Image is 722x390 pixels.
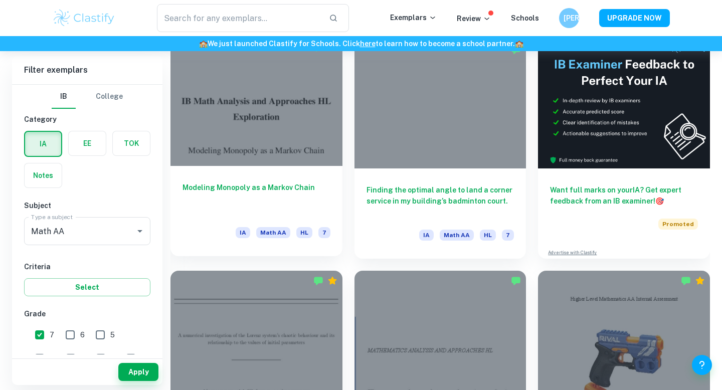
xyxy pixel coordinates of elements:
[511,276,521,286] img: Marked
[256,227,290,238] span: Math AA
[25,163,62,187] button: Notes
[199,40,208,48] span: 🏫
[24,278,150,296] button: Select
[157,4,321,32] input: Search for any exemplars...
[695,276,705,286] div: Premium
[502,230,514,241] span: 7
[538,40,710,168] img: Thumbnail
[236,227,250,238] span: IA
[360,40,376,48] a: here
[692,355,712,375] button: Help and Feedback
[110,329,115,340] span: 5
[538,40,710,259] a: Want full marks on yourIA? Get expert feedback from an IB examiner!PromotedAdvertise with Clastify
[658,219,698,230] span: Promoted
[559,8,579,28] button: [PERSON_NAME]
[12,56,162,84] h6: Filter exemplars
[457,13,491,24] p: Review
[81,353,85,364] span: 3
[515,40,523,48] span: 🏫
[511,14,539,22] a: Schools
[354,40,526,259] a: Finding the optimal angle to land a corner service in my building’s badminton court.IAMath AAHL7
[69,131,106,155] button: EE
[564,13,575,24] h6: [PERSON_NAME]
[113,131,150,155] button: TOK
[133,224,147,238] button: Open
[31,213,73,221] label: Type a subject
[327,42,337,52] div: Premium
[313,276,323,286] img: Marked
[367,184,514,218] h6: Finding the optimal angle to land a corner service in my building’s badminton court.
[141,353,144,364] span: 1
[681,276,691,286] img: Marked
[52,85,76,109] button: IB
[440,230,474,241] span: Math AA
[52,8,116,28] img: Clastify logo
[327,276,337,286] div: Premium
[170,40,342,259] a: Modeling Monopoly as a Markov ChainIAMath AAHL7
[480,230,496,241] span: HL
[550,184,698,207] h6: Want full marks on your IA ? Get expert feedback from an IB examiner!
[80,329,85,340] span: 6
[183,182,330,215] h6: Modeling Monopoly as a Markov Chain
[24,308,150,319] h6: Grade
[655,197,664,205] span: 🎯
[111,353,115,364] span: 2
[24,261,150,272] h6: Criteria
[96,85,123,109] button: College
[50,353,55,364] span: 4
[390,12,437,23] p: Exemplars
[25,132,61,156] button: IA
[296,227,312,238] span: HL
[52,85,123,109] div: Filter type choice
[548,249,597,256] a: Advertise with Clastify
[118,363,158,381] button: Apply
[318,227,330,238] span: 7
[24,114,150,125] h6: Category
[599,9,670,27] button: UPGRADE NOW
[24,200,150,211] h6: Subject
[50,329,54,340] span: 7
[2,38,720,49] h6: We just launched Clastify for Schools. Click to learn how to become a school partner.
[419,230,434,241] span: IA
